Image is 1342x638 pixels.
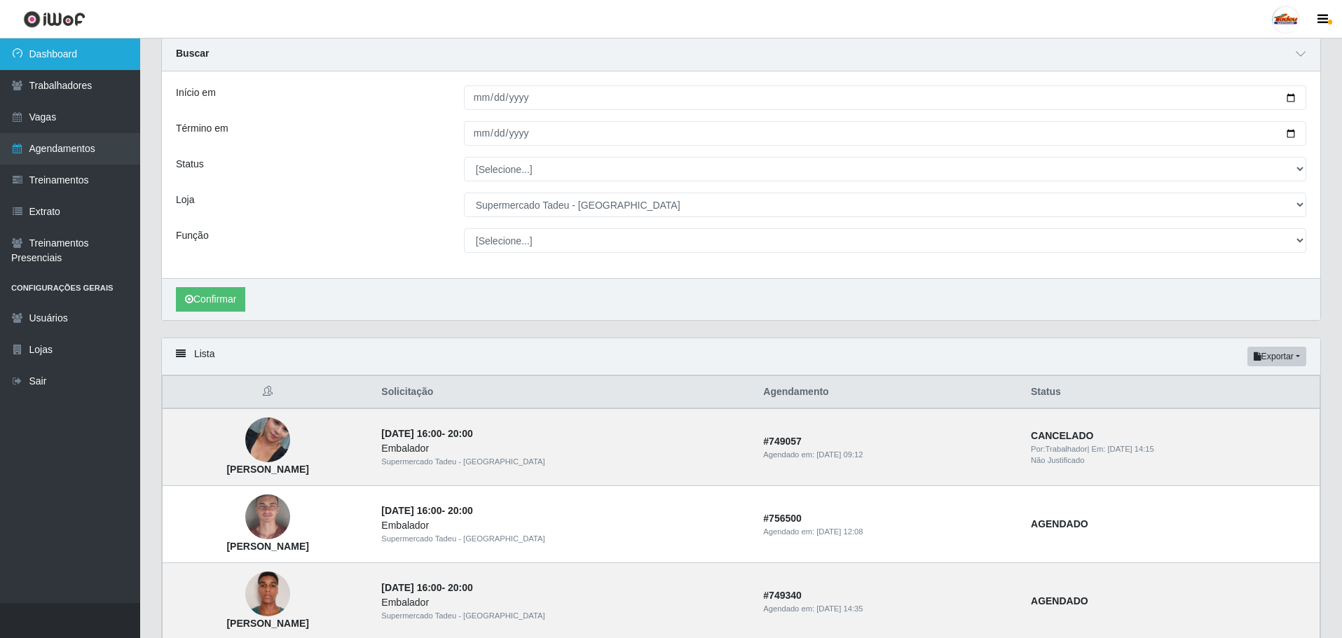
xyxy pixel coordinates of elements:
label: Início em [176,85,216,100]
strong: # 749057 [763,436,802,447]
div: Agendado em: [763,603,1014,615]
time: 20:00 [448,582,473,593]
label: Término em [176,121,228,136]
th: Agendamento [755,376,1022,409]
time: [DATE] 16:00 [381,505,441,516]
div: Embalador [381,595,746,610]
div: Embalador [381,518,746,533]
strong: - [381,505,472,516]
img: Michel Ferreira Gangorra de Sales [245,471,290,564]
label: Status [176,157,204,172]
strong: - [381,582,472,593]
th: Solicitação [373,376,755,409]
time: [DATE] 14:15 [1107,445,1153,453]
div: Supermercado Tadeu - [GEOGRAPHIC_DATA] [381,456,746,468]
div: Não Justificado [1031,455,1311,466]
label: Função [176,228,209,243]
strong: Buscar [176,48,209,59]
strong: AGENDADO [1031,518,1088,529]
time: 20:00 [448,428,473,439]
strong: [PERSON_NAME] [226,618,308,629]
strong: # 749340 [763,590,802,601]
strong: # 756500 [763,513,802,524]
input: 00/00/0000 [464,121,1306,146]
time: [DATE] 14:35 [816,604,863,613]
img: CoreUI Logo [23,11,85,28]
div: Lista [162,338,1320,375]
time: [DATE] 16:00 [381,582,441,593]
div: Agendado em: [763,526,1014,538]
div: Agendado em: [763,449,1014,461]
time: 20:00 [448,505,473,516]
strong: [PERSON_NAME] [226,464,308,475]
strong: - [381,428,472,439]
strong: [PERSON_NAME] [226,541,308,552]
button: Confirmar [176,287,245,312]
div: Embalador [381,441,746,456]
img: Álan Kelysson Da Silva Souza [245,564,290,624]
time: [DATE] 16:00 [381,428,441,439]
label: Loja [176,193,194,207]
span: Por: Trabalhador [1031,445,1087,453]
time: [DATE] 09:12 [816,450,863,459]
div: | Em: [1031,443,1311,455]
strong: CANCELADO [1031,430,1093,441]
div: Supermercado Tadeu - [GEOGRAPHIC_DATA] [381,610,746,622]
div: Supermercado Tadeu - [GEOGRAPHIC_DATA] [381,533,746,545]
img: Jocilene Samara Silva Lima [245,400,290,480]
th: Status [1022,376,1320,409]
strong: AGENDADO [1031,595,1088,606]
button: Exportar [1247,347,1306,366]
time: [DATE] 12:08 [816,527,863,536]
input: 00/00/0000 [464,85,1306,110]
